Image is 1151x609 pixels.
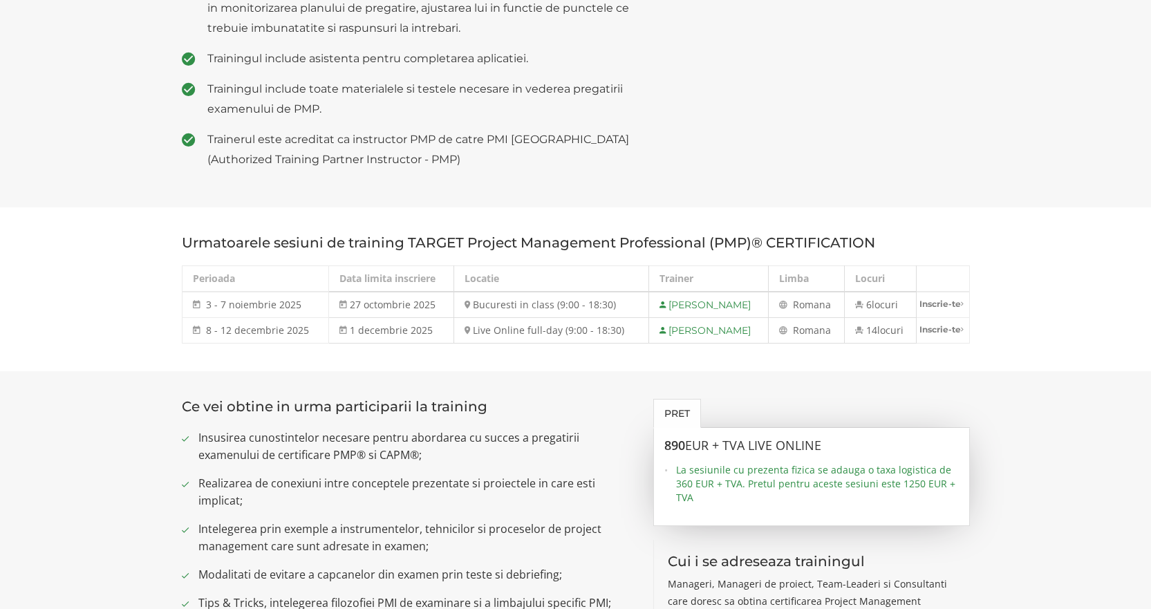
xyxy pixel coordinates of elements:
[769,266,845,292] th: Limba
[329,266,454,292] th: Data limita inscriere
[453,318,649,344] td: Live Online full-day (9:00 - 18:30)
[917,292,968,315] a: Inscrie-te
[207,129,633,169] span: Trainerul este acreditat ca instructor PMP de catre PMI [GEOGRAPHIC_DATA] (Authorized Training Pa...
[206,298,301,311] span: 3 - 7 noiembrie 2025
[453,266,649,292] th: Locatie
[182,399,633,414] h3: Ce vei obtine in urma participarii la training
[207,48,633,68] span: Trainingul include asistenta pentru completarea aplicatiei.
[844,318,916,344] td: 14
[793,324,805,337] span: Ro
[844,266,916,292] th: Locuri
[649,266,769,292] th: Trainer
[676,463,959,505] span: La sesiunile cu prezenta fizica se adauga o taxa logistica de 360 EUR + TVA. Pretul pentru aceste...
[206,324,309,337] span: 8 - 12 decembrie 2025
[917,318,968,341] a: Inscrie-te
[198,475,633,509] span: Realizarea de conexiuni intre conceptele prezentate si proiectele in care esti implicat;
[805,324,831,337] span: mana
[793,298,805,311] span: Ro
[453,292,649,318] td: Bucuresti in class (9:00 - 18:30)
[198,566,633,583] span: Modalitati de evitare a capcanelor din examen prin teste si debriefing;
[329,318,454,344] td: 1 decembrie 2025
[685,437,821,453] span: EUR + TVA LIVE ONLINE
[198,521,633,555] span: Intelegerea prin exemple a instrumentelor, tehnicilor si proceselor de project management care su...
[329,292,454,318] td: 27 octombrie 2025
[664,439,959,453] h3: 890
[844,292,916,318] td: 6
[668,554,956,569] h3: Cui i se adreseaza trainingul
[653,399,701,428] a: Pret
[649,292,769,318] td: [PERSON_NAME]
[877,324,904,337] span: locuri
[649,318,769,344] td: [PERSON_NAME]
[182,266,329,292] th: Perioada
[207,79,633,119] span: Trainingul include toate materialele si testele necesare in vederea pregatirii examenului de PMP.
[872,298,898,311] span: locuri
[198,429,633,464] span: Insusirea cunostintelor necesare pentru abordarea cu succes a pregatirii examenului de certificar...
[805,298,831,311] span: mana
[182,235,970,250] h3: Urmatoarele sesiuni de training TARGET Project Management Professional (PMP)® CERTIFICATION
